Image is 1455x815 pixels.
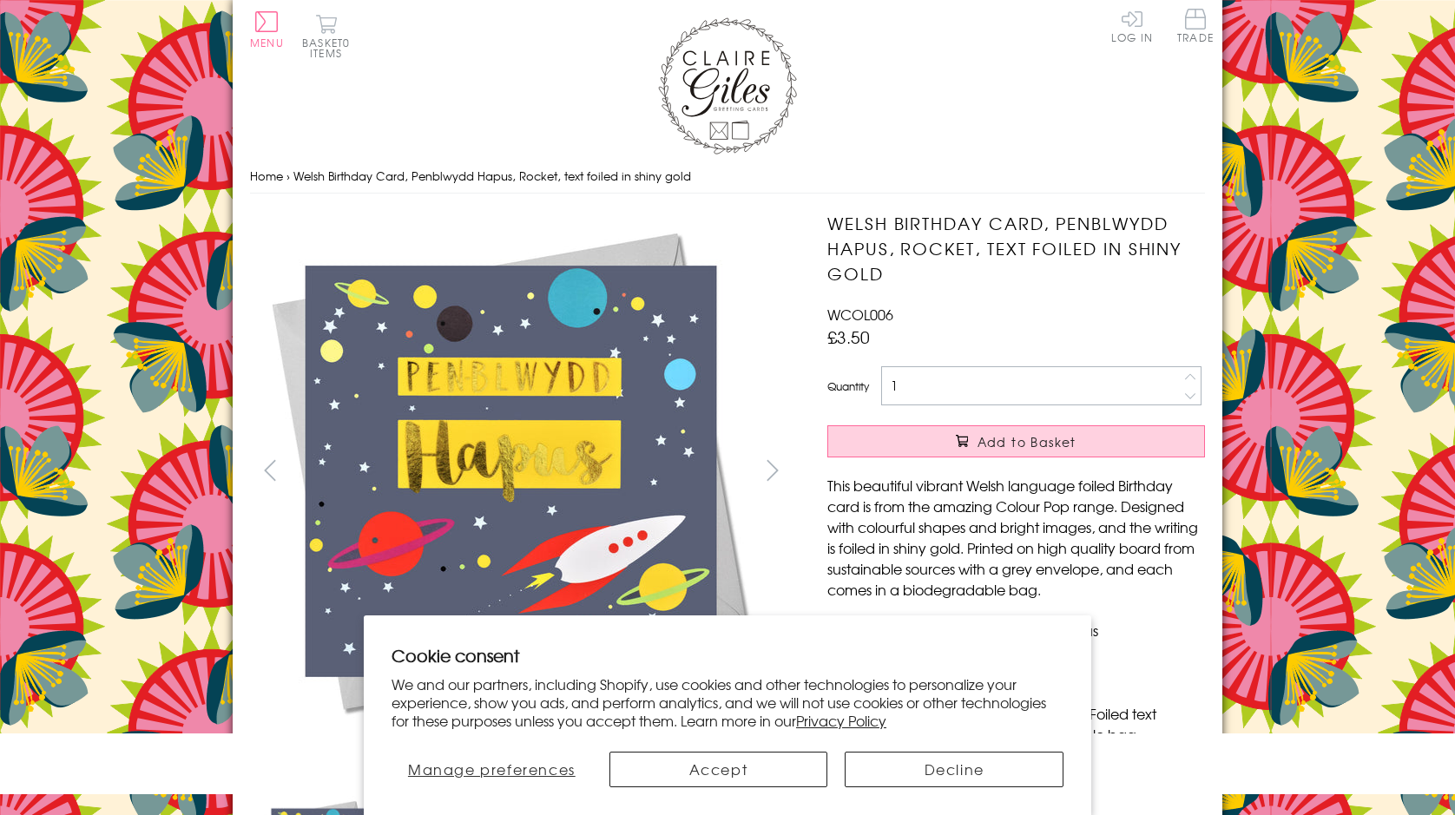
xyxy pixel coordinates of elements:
[827,211,1205,286] h1: Welsh Birthday Card, Penblwydd Hapus, Rocket, text foiled in shiny gold
[827,475,1205,600] p: This beautiful vibrant Welsh language foiled Birthday card is from the amazing Colour Pop range. ...
[408,759,576,779] span: Manage preferences
[827,325,870,349] span: £3.50
[827,425,1205,457] button: Add to Basket
[754,450,793,490] button: next
[310,35,350,61] span: 0 items
[250,211,771,732] img: Welsh Birthday Card, Penblwydd Hapus, Rocket, text foiled in shiny gold
[250,450,289,490] button: prev
[250,35,284,50] span: Menu
[286,168,290,184] span: ›
[302,14,350,58] button: Basket0 items
[250,168,283,184] a: Home
[827,304,893,325] span: WCOL006
[250,11,284,48] button: Menu
[845,752,1063,787] button: Decline
[392,752,592,787] button: Manage preferences
[793,211,1313,732] img: Welsh Birthday Card, Penblwydd Hapus, Rocket, text foiled in shiny gold
[250,159,1205,194] nav: breadcrumbs
[609,752,828,787] button: Accept
[392,643,1063,667] h2: Cookie consent
[1177,9,1214,46] a: Trade
[796,710,886,731] a: Privacy Policy
[293,168,691,184] span: Welsh Birthday Card, Penblwydd Hapus, Rocket, text foiled in shiny gold
[827,378,869,394] label: Quantity
[1111,9,1153,43] a: Log In
[392,675,1063,729] p: We and our partners, including Shopify, use cookies and other technologies to personalize your ex...
[1177,9,1214,43] span: Trade
[658,17,797,154] img: Claire Giles Greetings Cards
[978,433,1076,450] span: Add to Basket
